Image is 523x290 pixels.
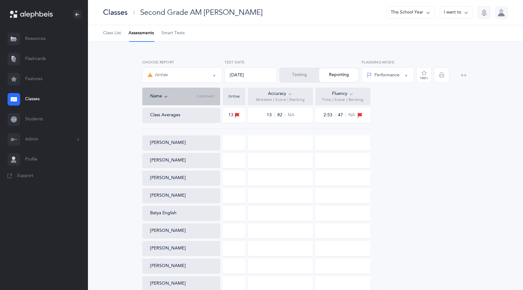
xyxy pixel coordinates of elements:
button: Performance [362,68,414,83]
div: 100 [420,77,428,80]
span: Comment [197,94,215,99]
span: 47 [338,113,346,117]
span: 82 [277,113,285,117]
span: Support [17,173,33,179]
button: [PERSON_NAME] [150,193,186,199]
span: Mistakes | Score | Ranking [256,97,305,102]
div: Second Grade AM [PERSON_NAME] [140,7,263,18]
div: Name [150,93,197,100]
button: [PERSON_NAME] [150,263,186,269]
div: אותיות [224,95,244,98]
button: [PERSON_NAME] [150,281,186,287]
button: [PERSON_NAME] [150,245,186,252]
div: [DATE] [225,68,277,83]
span: 2:53 [323,113,335,117]
span: NA [348,112,355,118]
button: [PERSON_NAME] [150,157,186,164]
span: % [426,76,428,80]
div: Classes [103,7,128,18]
div: Class Averages [150,112,180,118]
div: אותיות [148,71,168,79]
span: Time | Score | Ranking [322,97,363,102]
button: אותיות [142,68,222,83]
div: Performance [367,72,400,79]
span: Smart Tests [161,30,185,36]
label: Choose report [142,59,222,65]
button: [PERSON_NAME] [150,175,186,181]
button: Testing [280,68,319,82]
div: Accuracy [268,90,292,97]
button: This School Year [387,6,435,19]
label: Test Date [225,59,277,65]
span: Class List [103,30,121,36]
button: 100% [417,68,432,83]
button: [PERSON_NAME] [150,140,186,146]
span: NA [288,112,294,118]
div: 13 [228,112,240,119]
button: I want to [440,6,473,19]
button: Batya English [150,210,177,216]
button: [PERSON_NAME] [150,228,186,234]
label: Flagging Mode [362,59,414,65]
div: Fluency [332,90,354,97]
span: 13 [266,113,275,117]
